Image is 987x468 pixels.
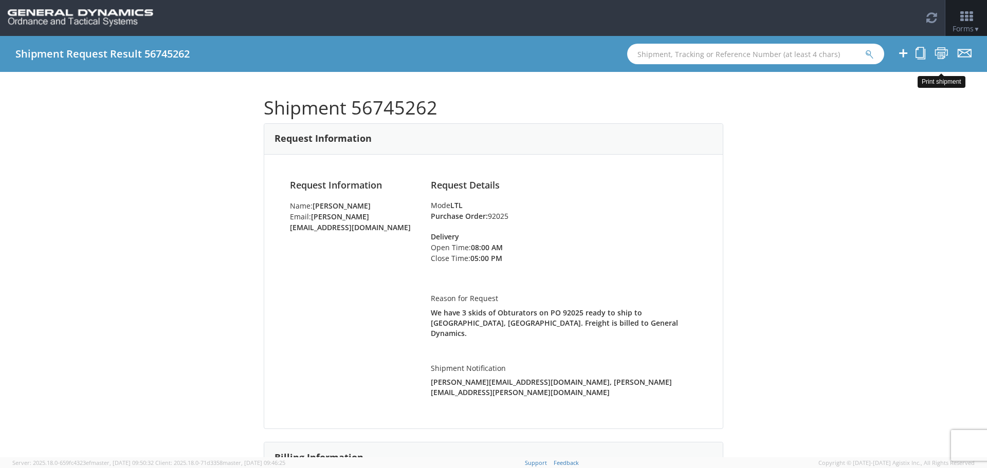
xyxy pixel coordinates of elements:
strong: [PERSON_NAME][EMAIL_ADDRESS][DOMAIN_NAME] [290,212,411,232]
span: Forms [953,24,980,33]
h3: Billing Information [275,453,363,463]
h1: Shipment 56745262 [264,98,723,118]
h4: Request Details [431,180,697,191]
h4: Request Information [290,180,415,191]
a: Support [525,459,547,466]
li: Open Time: [431,242,534,253]
strong: LTL [450,200,463,210]
span: master, [DATE] 09:46:25 [223,459,285,466]
div: Mode [431,200,697,211]
a: Feedback [554,459,579,466]
div: Print shipment [918,76,965,88]
strong: 05:00 PM [470,253,502,263]
strong: Delivery [431,232,459,241]
h5: Shipment Notification [431,364,697,372]
span: Copyright © [DATE]-[DATE] Agistix Inc., All Rights Reserved [818,459,975,467]
h3: Request Information [275,134,372,144]
li: 92025 [431,211,697,221]
img: gd-ots-0c3321f2eb4c994f95cb.png [8,9,153,27]
span: Client: 2025.18.0-71d3358 [155,459,285,466]
strong: Purchase Order: [431,211,488,221]
strong: We have 3 skids of Obturators on PO 92025 ready to ship to [GEOGRAPHIC_DATA], [GEOGRAPHIC_DATA]. ... [431,308,678,338]
input: Shipment, Tracking or Reference Number (at least 4 chars) [627,44,884,64]
li: Name: [290,200,415,211]
strong: 08:00 AM [471,242,503,252]
strong: [PERSON_NAME] [313,201,371,211]
h5: Reason for Request [431,294,697,302]
span: ▼ [974,25,980,33]
strong: [PERSON_NAME][EMAIL_ADDRESS][DOMAIN_NAME], [PERSON_NAME][EMAIL_ADDRESS][PERSON_NAME][DOMAIN_NAME] [431,377,672,397]
span: Server: 2025.18.0-659fc4323ef [12,459,154,466]
span: master, [DATE] 09:50:32 [91,459,154,466]
li: Close Time: [431,253,534,264]
h4: Shipment Request Result 56745262 [15,48,190,60]
li: Email: [290,211,415,233]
